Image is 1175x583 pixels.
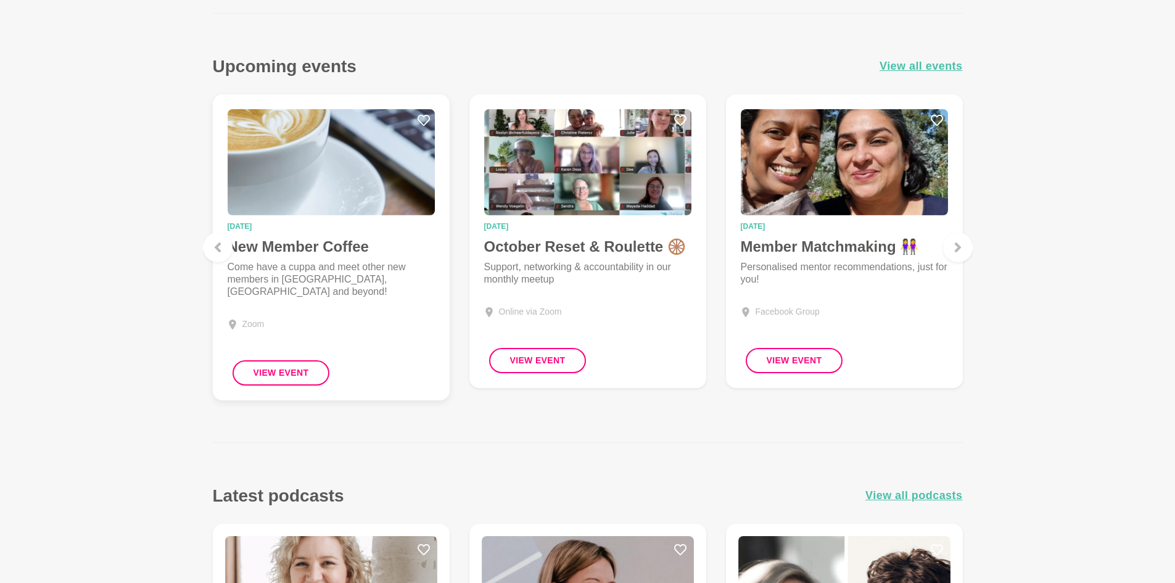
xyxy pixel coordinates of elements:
p: Personalised mentor recommendations, just for you! [741,261,948,286]
h4: Member Matchmaking 👭 [741,238,948,256]
time: [DATE] [228,223,435,230]
a: Member Matchmaking 👭[DATE]Member Matchmaking 👭Personalised mentor recommendations, just for you!F... [726,94,963,388]
a: View all events [880,57,963,75]
p: Support, networking & accountability in our monthly meetup [484,261,691,286]
img: October Reset & Roulette 🛞 [484,109,691,215]
h3: Latest podcasts [213,485,344,507]
div: Facebook Group [756,305,820,318]
a: New Member Coffee[DATE]New Member CoffeeCome have a cuppa and meet other new members in [GEOGRAPH... [213,94,450,400]
button: View Event [489,348,587,373]
time: [DATE] [484,223,691,230]
a: View all podcasts [865,487,962,505]
h4: October Reset & Roulette 🛞 [484,238,691,256]
time: [DATE] [741,223,948,230]
h3: Upcoming events [213,56,357,77]
button: View Event [233,360,330,386]
img: Member Matchmaking 👭 [741,109,948,215]
div: Zoom [242,318,265,331]
button: View Event [746,348,843,373]
h4: New Member Coffee [228,238,435,256]
a: October Reset & Roulette 🛞[DATE]October Reset & Roulette 🛞Support, networking & accountability in... [469,94,706,388]
img: New Member Coffee [228,109,435,215]
div: Online via Zoom [499,305,562,318]
p: Come have a cuppa and meet other new members in [GEOGRAPHIC_DATA], [GEOGRAPHIC_DATA] and beyond! [228,261,435,298]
